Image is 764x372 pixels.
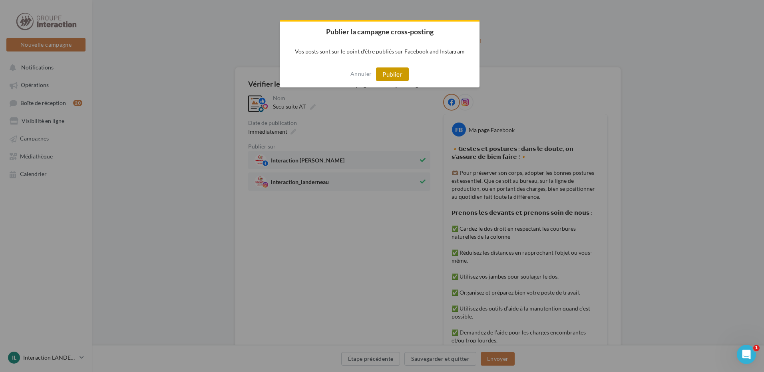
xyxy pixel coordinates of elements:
iframe: Intercom live chat [737,345,756,364]
button: Annuler [350,67,372,80]
span: 1 [753,345,760,351]
button: Publier [376,67,409,81]
h2: Publier la campagne cross-posting [280,22,479,42]
p: Vos posts sont sur le point d'être publiés sur Facebook and Instagram [280,42,479,61]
